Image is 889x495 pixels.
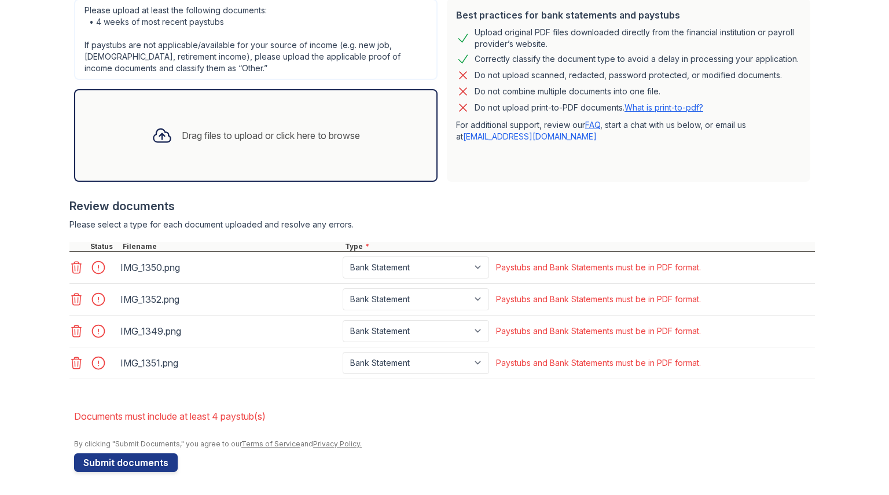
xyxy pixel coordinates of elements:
div: IMG_1352.png [120,290,338,309]
div: Best practices for bank statements and paystubs [456,8,801,22]
p: Do not upload print-to-PDF documents. [475,102,703,113]
a: What is print-to-pdf? [624,102,703,112]
a: Terms of Service [241,439,300,448]
a: [EMAIL_ADDRESS][DOMAIN_NAME] [463,131,597,141]
a: Privacy Policy. [313,439,362,448]
a: FAQ [585,120,600,130]
div: Do not combine multiple documents into one file. [475,85,660,98]
div: By clicking "Submit Documents," you agree to our and [74,439,815,449]
div: Paystubs and Bank Statements must be in PDF format. [496,325,701,337]
div: Review documents [69,198,815,214]
div: Drag files to upload or click here to browse [182,129,360,142]
div: Filename [120,242,343,251]
div: IMG_1349.png [120,322,338,340]
div: Paystubs and Bank Statements must be in PDF format. [496,262,701,273]
div: Paystubs and Bank Statements must be in PDF format. [496,294,701,305]
li: Documents must include at least 4 paystub(s) [74,405,815,428]
div: IMG_1351.png [120,354,338,372]
p: For additional support, review our , start a chat with us below, or email us at [456,119,801,142]
div: Do not upload scanned, redacted, password protected, or modified documents. [475,68,782,82]
div: Paystubs and Bank Statements must be in PDF format. [496,357,701,369]
div: IMG_1350.png [120,258,338,277]
div: Please select a type for each document uploaded and resolve any errors. [69,219,815,230]
div: Status [88,242,120,251]
div: Correctly classify the document type to avoid a delay in processing your application. [475,52,799,66]
div: Upload original PDF files downloaded directly from the financial institution or payroll provider’... [475,27,801,50]
div: Type [343,242,815,251]
button: Submit documents [74,453,178,472]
